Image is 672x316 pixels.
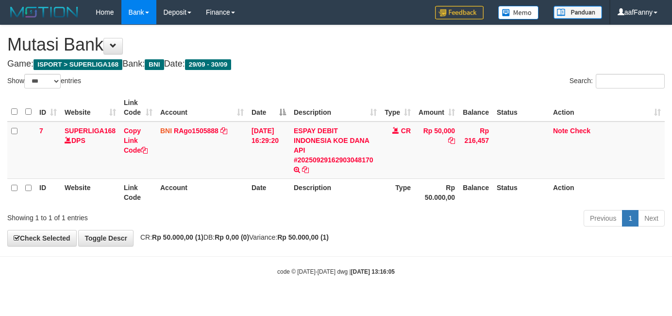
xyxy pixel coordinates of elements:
th: Type: activate to sort column ascending [381,94,415,122]
a: Previous [584,210,622,227]
a: Check [570,127,590,135]
th: Balance [459,178,493,206]
td: Rp 50,000 [415,122,459,179]
strong: Rp 50.000,00 (1) [277,233,329,241]
th: Type [381,178,415,206]
span: ISPORT > SUPERLIGA168 [34,59,122,70]
th: Description [290,178,381,206]
a: Copy Link Code [124,127,148,154]
th: Website: activate to sort column ascending [61,94,120,122]
span: BNI [160,127,172,135]
th: Rp 50.000,00 [415,178,459,206]
th: Status [493,178,549,206]
th: ID [35,178,61,206]
span: CR: DB: Variance: [135,233,329,241]
td: DPS [61,122,120,179]
a: Copy RAgo1505888 to clipboard [220,127,227,135]
td: Rp 216,457 [459,122,493,179]
th: Account [156,178,248,206]
a: ESPAY DEBIT INDONESIA KOE DANA API #20250929162903048170 [294,127,373,164]
img: Button%20Memo.svg [498,6,539,19]
h1: Mutasi Bank [7,35,665,54]
span: 7 [39,127,43,135]
th: Description: activate to sort column ascending [290,94,381,122]
img: Feedback.jpg [435,6,484,19]
strong: [DATE] 13:16:05 [351,268,395,275]
img: MOTION_logo.png [7,5,81,19]
a: Note [553,127,568,135]
th: Balance [459,94,493,122]
a: Next [638,210,665,227]
h4: Game: Bank: Date: [7,59,665,69]
img: panduan.png [554,6,602,19]
label: Show entries [7,74,81,88]
strong: Rp 0,00 (0) [215,233,249,241]
small: code © [DATE]-[DATE] dwg | [277,268,395,275]
th: ID: activate to sort column ascending [35,94,61,122]
th: Link Code: activate to sort column ascending [120,94,156,122]
a: Copy Rp 50,000 to clipboard [448,137,455,144]
a: RAgo1505888 [174,127,218,135]
span: 29/09 - 30/09 [185,59,232,70]
a: SUPERLIGA168 [65,127,116,135]
strong: Rp 50.000,00 (1) [152,233,203,241]
a: 1 [622,210,638,227]
th: Link Code [120,178,156,206]
a: Toggle Descr [78,230,134,246]
th: Status [493,94,549,122]
th: Date [248,178,290,206]
a: Copy ESPAY DEBIT INDONESIA KOE DANA API #20250929162903048170 to clipboard [302,166,309,174]
span: CR [401,127,411,135]
input: Search: [596,74,665,88]
th: Action: activate to sort column ascending [549,94,665,122]
span: BNI [145,59,164,70]
td: [DATE] 16:29:20 [248,122,290,179]
th: Date: activate to sort column descending [248,94,290,122]
select: Showentries [24,74,61,88]
th: Account: activate to sort column ascending [156,94,248,122]
label: Search: [570,74,665,88]
th: Action [549,178,665,206]
th: Website [61,178,120,206]
th: Amount: activate to sort column ascending [415,94,459,122]
div: Showing 1 to 1 of 1 entries [7,209,273,223]
a: Check Selected [7,230,77,246]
